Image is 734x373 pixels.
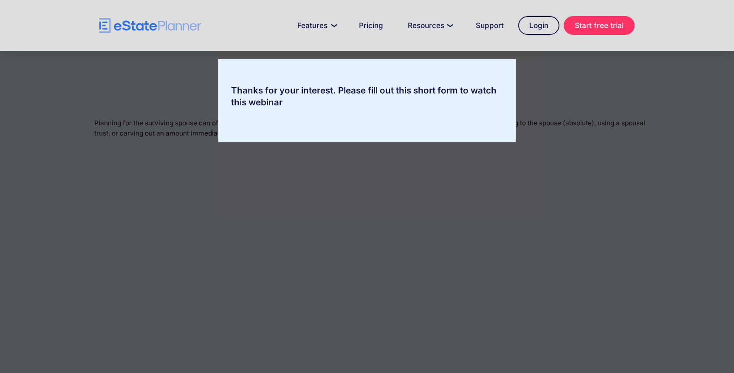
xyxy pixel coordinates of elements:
[218,85,516,108] div: Thanks for your interest. Please fill out this short form to watch this webinar
[466,17,514,34] a: Support
[287,17,344,34] a: Features
[99,18,201,33] a: home
[398,17,461,34] a: Resources
[349,17,393,34] a: Pricing
[518,16,559,35] a: Login
[564,16,635,35] a: Start free trial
